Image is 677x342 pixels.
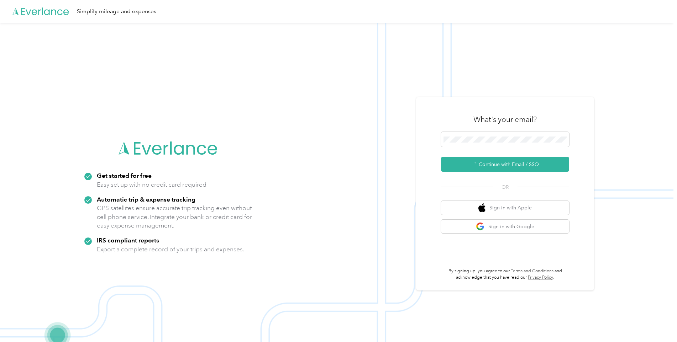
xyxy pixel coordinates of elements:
[97,245,244,254] p: Export a complete record of your trips and expenses.
[441,157,569,172] button: Continue with Email / SSO
[476,222,485,231] img: google logo
[97,172,152,179] strong: Get started for free
[97,196,195,203] strong: Automatic trip & expense tracking
[441,268,569,280] p: By signing up, you agree to our and acknowledge that you have read our .
[77,7,156,16] div: Simplify mileage and expenses
[493,183,518,191] span: OR
[511,268,553,274] a: Terms and Conditions
[528,275,553,280] a: Privacy Policy
[441,201,569,215] button: apple logoSign in with Apple
[97,180,206,189] p: Easy set up with no credit card required
[441,220,569,234] button: google logoSign in with Google
[97,236,159,244] strong: IRS compliant reports
[473,114,537,124] h3: What's your email?
[97,204,252,230] p: GPS satellites ensure accurate trip tracking even without cell phone service. Integrate your bank...
[478,203,486,212] img: apple logo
